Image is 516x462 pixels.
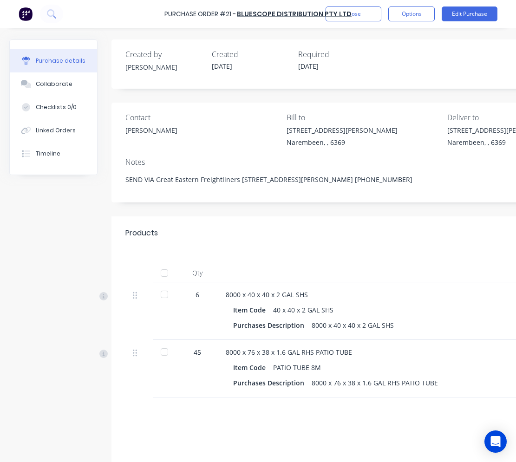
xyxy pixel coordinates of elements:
div: Purchases Description [233,376,312,390]
div: Bill to [287,112,441,123]
button: Edit Purchase [442,7,497,21]
div: Purchase details [36,57,85,65]
button: Linked Orders [10,119,97,142]
a: BLUESCOPE DISTRIBUTION PTY LTD [237,9,352,19]
div: Narembeen, , 6369 [287,137,398,147]
div: Collaborate [36,80,72,88]
div: [PERSON_NAME] [125,125,177,135]
div: 6 [184,290,211,299]
div: Created by [125,49,204,60]
div: Created [212,49,291,60]
div: Item Code [233,303,273,317]
div: Qty [176,264,218,282]
div: [STREET_ADDRESS][PERSON_NAME] [287,125,398,135]
button: Purchase details [10,49,97,72]
div: Timeline [36,150,60,158]
div: Purchase Order #21 - [164,9,236,19]
div: Item Code [233,361,273,374]
div: 40 x 40 x 2 GAL SHS [273,303,333,317]
div: Open Intercom Messenger [484,430,507,453]
div: Required [298,49,377,60]
div: Checklists 0/0 [36,103,77,111]
img: Factory [19,7,33,21]
button: Timeline [10,142,97,165]
button: Options [388,7,435,21]
div: Linked Orders [36,126,76,135]
button: Collaborate [10,72,97,96]
button: Close [326,7,381,21]
div: 45 [184,347,211,357]
div: 8000 x 40 x 40 x 2 GAL SHS [312,319,394,332]
div: [PERSON_NAME] [125,62,204,72]
button: Checklists 0/0 [10,96,97,119]
div: PATIO TUBE 8M [273,361,321,374]
div: Contact [125,112,280,123]
div: 8000 x 76 x 38 x 1.6 GAL RHS PATIO TUBE [312,376,438,390]
div: Purchases Description [233,319,312,332]
div: Products [125,228,158,239]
